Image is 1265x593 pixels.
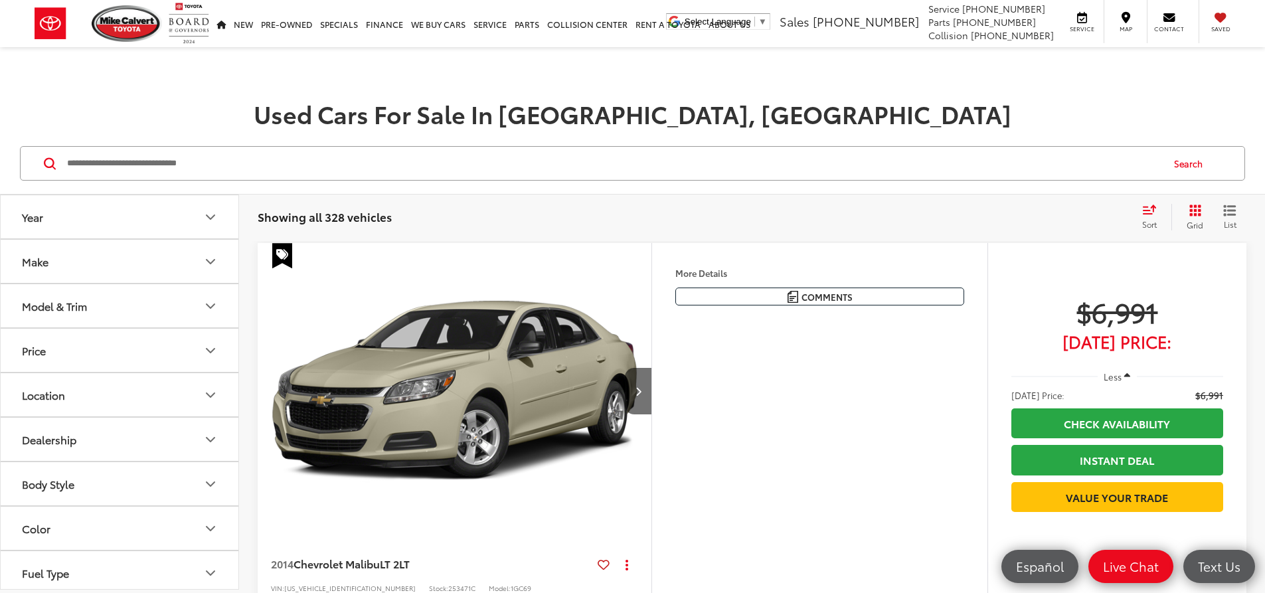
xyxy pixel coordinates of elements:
[22,477,74,490] div: Body Style
[284,583,416,593] span: [US_VEHICLE_IDENTIFICATION_NUMBER]
[1187,219,1203,230] span: Grid
[1,373,240,416] button: LocationLocation
[203,209,218,225] div: Year
[271,556,294,571] span: 2014
[928,29,968,42] span: Collision
[801,291,853,303] span: Comments
[953,15,1036,29] span: [PHONE_NUMBER]
[780,13,809,30] span: Sales
[1154,25,1184,33] span: Contact
[380,556,410,571] span: LT 2LT
[92,5,162,42] img: Mike Calvert Toyota
[258,209,392,224] span: Showing all 328 vehicles
[1009,558,1070,574] span: Español
[1067,25,1097,33] span: Service
[1011,335,1223,348] span: [DATE] Price:
[1,329,240,372] button: PricePrice
[675,288,964,305] button: Comments
[203,298,218,314] div: Model & Trim
[203,565,218,581] div: Fuel Type
[66,147,1161,179] input: Search by Make, Model, or Keyword
[1098,365,1138,388] button: Less
[448,583,475,593] span: 253471C
[1011,388,1064,402] span: [DATE] Price:
[203,254,218,270] div: Make
[272,243,292,268] span: Special
[489,583,511,593] span: Model:
[1171,204,1213,230] button: Grid View
[1,284,240,327] button: Model & TrimModel & Trim
[203,432,218,448] div: Dealership
[257,243,653,539] a: 2014 Chevrolet Malibu LT 2LT2014 Chevrolet Malibu LT 2LT2014 Chevrolet Malibu LT 2LT2014 Chevrole...
[1001,550,1078,583] a: Español
[1011,445,1223,475] a: Instant Deal
[1,462,240,505] button: Body StyleBody Style
[758,17,767,27] span: ▼
[1096,558,1165,574] span: Live Chat
[1111,25,1140,33] span: Map
[928,15,950,29] span: Parts
[429,583,448,593] span: Stock:
[615,552,638,576] button: Actions
[22,344,46,357] div: Price
[1161,147,1222,180] button: Search
[1,195,240,238] button: YearYear
[22,566,69,579] div: Fuel Type
[625,368,651,414] button: Next image
[1,507,240,550] button: ColorColor
[271,583,284,593] span: VIN:
[22,433,76,446] div: Dealership
[754,17,755,27] span: ​
[1191,558,1247,574] span: Text Us
[788,291,798,302] img: Comments
[22,299,87,312] div: Model & Trim
[271,556,592,571] a: 2014Chevrolet MalibuLT 2LT
[1088,550,1173,583] a: Live Chat
[257,243,653,540] img: 2014 Chevrolet Malibu LT 2LT
[962,2,1045,15] span: [PHONE_NUMBER]
[971,29,1054,42] span: [PHONE_NUMBER]
[22,211,43,223] div: Year
[294,556,380,571] span: Chevrolet Malibu
[511,583,531,593] span: 1GC69
[203,476,218,492] div: Body Style
[1136,204,1171,230] button: Select sort value
[203,343,218,359] div: Price
[675,268,964,278] h4: More Details
[813,13,919,30] span: [PHONE_NUMBER]
[1011,408,1223,438] a: Check Availability
[203,521,218,537] div: Color
[22,522,50,535] div: Color
[1011,295,1223,328] span: $6,991
[626,559,628,570] span: dropdown dots
[1011,482,1223,512] a: Value Your Trade
[203,387,218,403] div: Location
[1213,204,1246,230] button: List View
[1223,218,1236,230] span: List
[22,388,65,401] div: Location
[1104,371,1122,382] span: Less
[257,243,653,539] div: 2014 Chevrolet Malibu LT 2LT 0
[1183,550,1255,583] a: Text Us
[1206,25,1235,33] span: Saved
[928,2,960,15] span: Service
[1,418,240,461] button: DealershipDealership
[1142,218,1157,230] span: Sort
[1,240,240,283] button: MakeMake
[22,255,48,268] div: Make
[1195,388,1223,402] span: $6,991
